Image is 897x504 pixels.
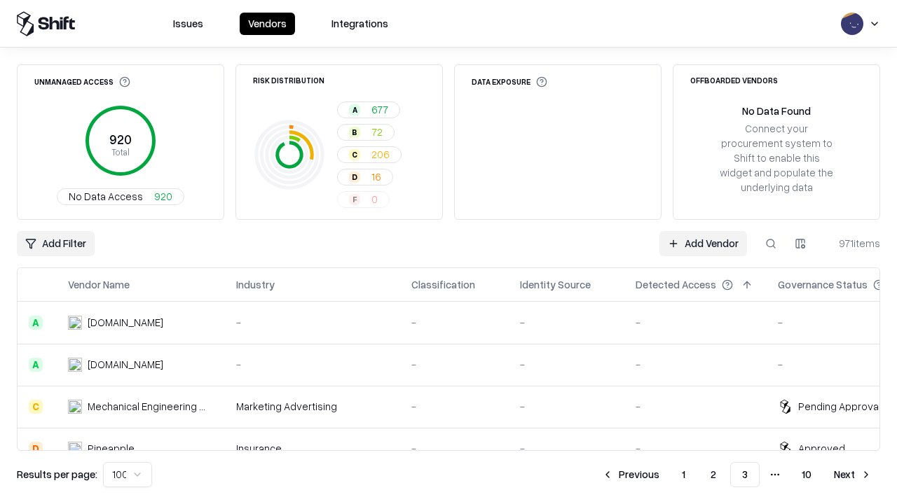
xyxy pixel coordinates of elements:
div: - [636,441,755,456]
span: 72 [371,125,383,139]
button: 1 [671,462,697,487]
div: D [29,442,43,456]
div: Unmanaged Access [34,76,130,87]
img: Pineapple [68,442,82,456]
div: 971 items [824,236,880,251]
div: Insurance [236,441,389,456]
div: [DOMAIN_NAME] [88,357,163,372]
div: - [411,357,498,372]
img: automat-it.com [68,316,82,330]
div: - [520,357,613,372]
button: Issues [165,13,212,35]
div: - [520,441,613,456]
div: Connect your procurement system to Shift to enable this widget and populate the underlying data [718,121,835,195]
div: D [349,171,360,183]
div: - [236,315,389,330]
img: Mechanical Engineering World [68,400,82,414]
div: - [411,399,498,414]
img: madisonlogic.com [68,358,82,372]
button: Next [826,462,880,487]
span: 677 [371,102,388,117]
div: Offboarded Vendors [690,76,778,84]
div: Industry [236,277,275,292]
nav: pagination [594,462,880,487]
tspan: 920 [109,132,132,147]
div: Classification [411,277,475,292]
button: B72 [337,124,395,141]
div: - [636,315,755,330]
div: [DOMAIN_NAME] [88,315,163,330]
button: Vendors [240,13,295,35]
div: Data Exposure [472,76,547,87]
div: Vendor Name [68,277,130,292]
span: 920 [154,189,172,204]
div: Identity Source [520,277,591,292]
button: Add Filter [17,231,95,256]
span: No Data Access [69,189,143,204]
button: 2 [699,462,727,487]
div: Approved [798,441,845,456]
div: Pending Approval [798,399,881,414]
div: C [29,400,43,414]
div: - [411,315,498,330]
div: - [520,399,613,414]
button: Integrations [323,13,397,35]
button: 10 [790,462,823,487]
div: - [411,441,498,456]
div: No Data Found [742,104,811,118]
button: Previous [594,462,668,487]
div: Mechanical Engineering World [88,399,214,414]
button: C206 [337,146,402,163]
button: A677 [337,101,400,118]
p: Results per page: [17,467,97,482]
button: 3 [730,462,760,487]
div: Marketing Advertising [236,399,389,414]
div: A [349,104,360,115]
div: - [636,357,755,372]
div: Risk Distribution [253,76,324,84]
div: Governance Status [778,277,868,292]
div: A [29,358,43,372]
tspan: Total [111,146,130,157]
div: A [29,316,43,330]
button: No Data Access920 [57,188,184,205]
div: - [520,315,613,330]
span: 206 [371,147,390,162]
button: D16 [337,169,393,185]
div: - [236,357,389,372]
div: - [636,399,755,414]
span: 16 [371,169,381,184]
div: Detected Access [636,277,716,292]
div: B [349,127,360,138]
div: Pineapple [88,441,135,456]
a: Add Vendor [659,231,747,256]
div: C [349,149,360,160]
